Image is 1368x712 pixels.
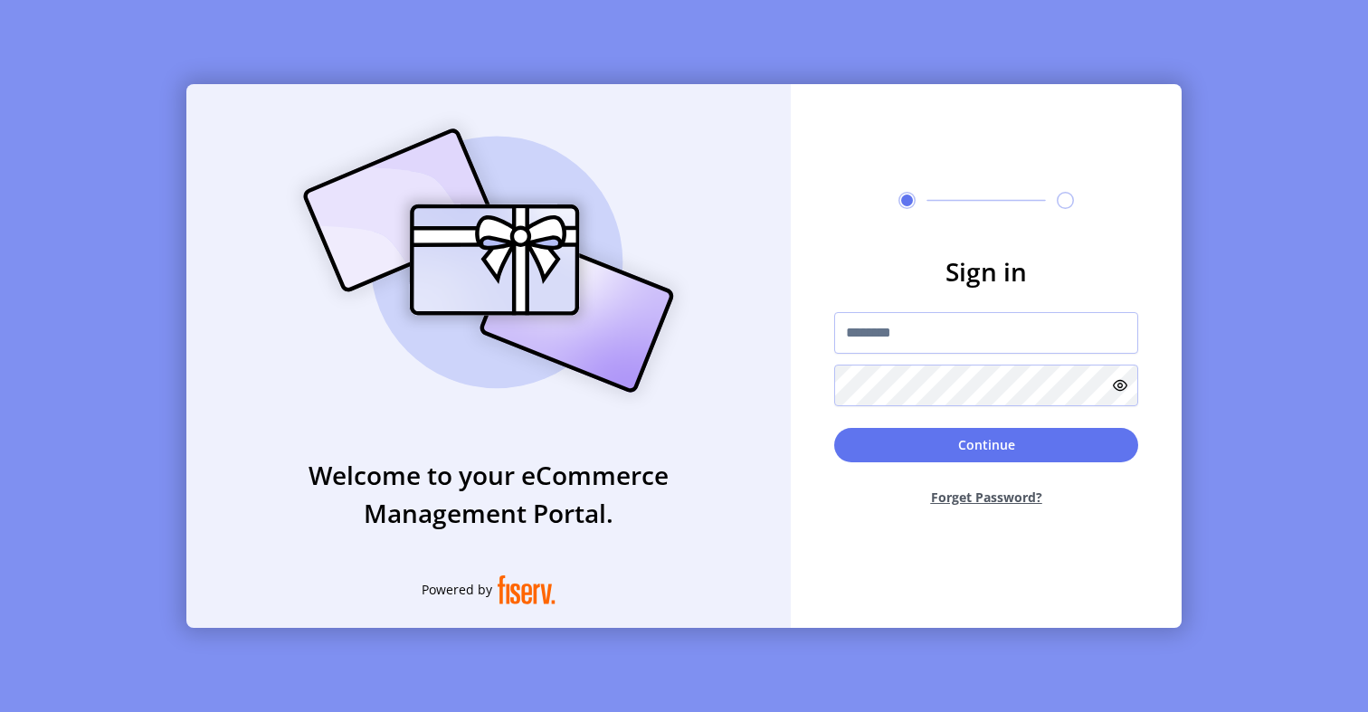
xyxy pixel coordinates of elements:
h3: Sign in [834,252,1138,290]
h3: Welcome to your eCommerce Management Portal. [186,456,791,532]
button: Forget Password? [834,473,1138,521]
span: Powered by [422,580,492,599]
img: card_Illustration.svg [276,109,701,413]
button: Continue [834,428,1138,462]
